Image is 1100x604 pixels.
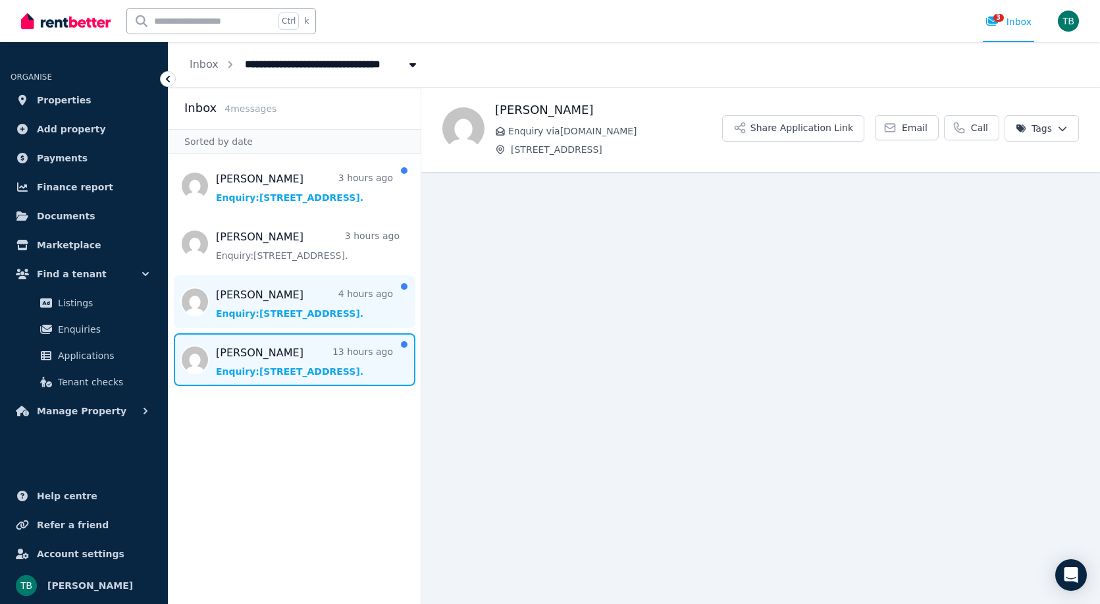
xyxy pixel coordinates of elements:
[37,266,107,282] span: Find a tenant
[16,369,152,395] a: Tenant checks
[58,321,147,337] span: Enquiries
[11,232,157,258] a: Marketplace
[224,103,276,114] span: 4 message s
[722,115,864,142] button: Share Application Link
[58,348,147,364] span: Applications
[37,403,126,419] span: Manage Property
[11,541,157,567] a: Account settings
[11,261,157,287] button: Find a tenant
[37,92,92,108] span: Properties
[169,154,421,391] nav: Message list
[971,121,988,134] span: Call
[1058,11,1079,32] img: Tillyck Bevins
[216,171,393,204] a: [PERSON_NAME]3 hours agoEnquiry:[STREET_ADDRESS].
[58,374,147,390] span: Tenant checks
[37,150,88,166] span: Payments
[169,42,440,87] nav: Breadcrumb
[37,121,106,137] span: Add property
[993,14,1004,22] span: 3
[11,87,157,113] a: Properties
[278,13,299,30] span: Ctrl
[1016,122,1052,135] span: Tags
[944,115,999,140] a: Call
[37,179,113,195] span: Finance report
[216,229,400,262] a: [PERSON_NAME]3 hours agoEnquiry:[STREET_ADDRESS].
[16,290,152,316] a: Listings
[902,121,928,134] span: Email
[37,517,109,533] span: Refer a friend
[47,578,133,593] span: [PERSON_NAME]
[11,72,52,82] span: ORGANISE
[875,115,939,140] a: Email
[11,398,157,424] button: Manage Property
[190,58,219,70] a: Inbox
[11,203,157,229] a: Documents
[58,295,147,311] span: Listings
[495,101,722,119] h1: [PERSON_NAME]
[184,99,217,117] h2: Inbox
[11,174,157,200] a: Finance report
[21,11,111,31] img: RentBetter
[37,546,124,562] span: Account settings
[11,116,157,142] a: Add property
[11,145,157,171] a: Payments
[169,129,421,154] div: Sorted by date
[16,343,152,369] a: Applications
[11,512,157,538] a: Refer a friend
[11,483,157,509] a: Help centre
[216,345,393,378] a: [PERSON_NAME]13 hours agoEnquiry:[STREET_ADDRESS].
[37,208,95,224] span: Documents
[511,143,722,156] span: [STREET_ADDRESS]
[985,15,1032,28] div: Inbox
[1005,115,1079,142] button: Tags
[16,316,152,343] a: Enquiries
[304,16,309,26] span: k
[216,287,393,320] a: [PERSON_NAME]4 hours agoEnquiry:[STREET_ADDRESS].
[1055,559,1087,591] div: Open Intercom Messenger
[508,124,722,138] span: Enquiry via [DOMAIN_NAME]
[442,107,485,150] img: Delvis Victor
[37,488,97,504] span: Help centre
[16,575,37,596] img: Tillyck Bevins
[37,237,101,253] span: Marketplace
